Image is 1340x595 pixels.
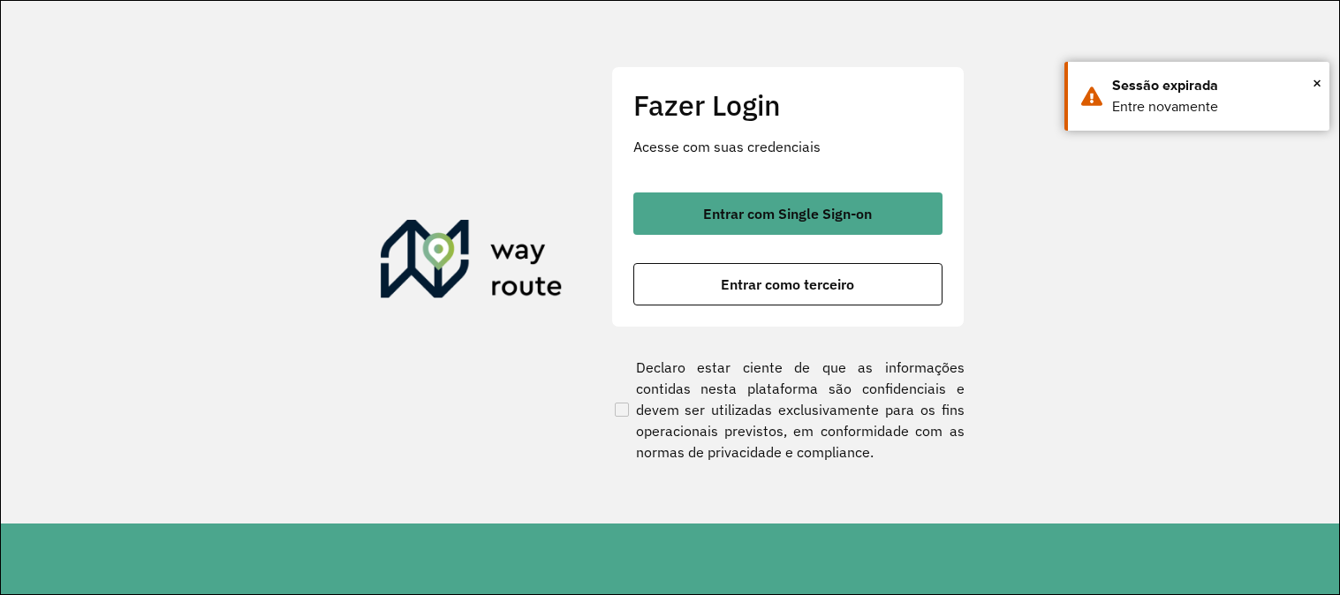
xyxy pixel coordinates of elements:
label: Declaro estar ciente de que as informações contidas nesta plataforma são confidenciais e devem se... [611,357,965,463]
div: Entre novamente [1112,96,1316,117]
span: Entrar como terceiro [721,277,854,291]
span: Entrar com Single Sign-on [703,207,872,221]
span: × [1313,70,1321,96]
button: button [633,263,943,305]
h2: Fazer Login [633,88,943,122]
img: Roteirizador AmbevTech [381,220,563,305]
div: Sessão expirada [1112,75,1316,96]
p: Acesse com suas credenciais [633,136,943,157]
button: Close [1313,70,1321,96]
button: button [633,192,943,235]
